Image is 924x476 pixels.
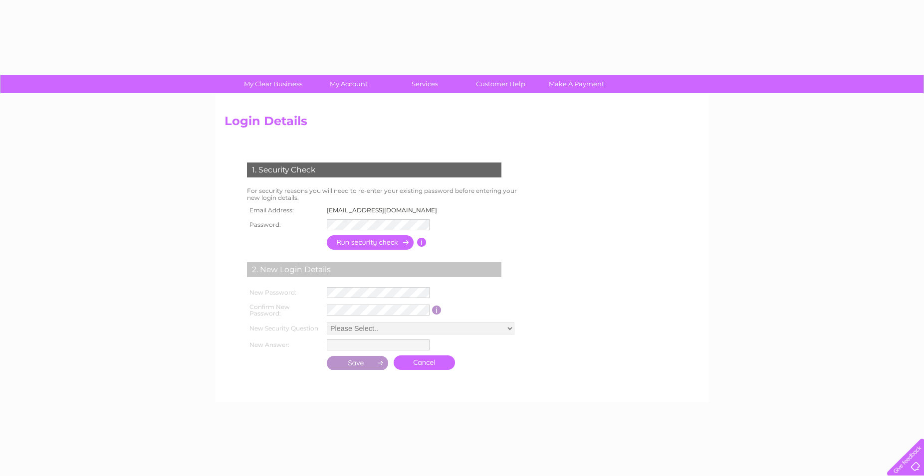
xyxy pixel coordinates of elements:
[432,306,442,315] input: Information
[535,75,618,93] a: Make A Payment
[244,217,324,233] th: Password:
[384,75,466,93] a: Services
[244,185,528,204] td: For security reasons you will need to re-enter your existing password before entering your new lo...
[244,337,324,353] th: New Answer:
[417,238,427,247] input: Information
[247,162,501,177] div: 1. Security Check
[244,285,324,301] th: New Password:
[324,204,446,217] td: [EMAIL_ADDRESS][DOMAIN_NAME]
[394,355,455,370] a: Cancel
[308,75,390,93] a: My Account
[244,204,324,217] th: Email Address:
[460,75,542,93] a: Customer Help
[244,301,324,320] th: Confirm New Password:
[244,320,324,337] th: New Security Question
[225,114,699,133] h2: Login Details
[247,262,501,277] div: 2. New Login Details
[327,356,389,370] input: Submit
[232,75,314,93] a: My Clear Business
